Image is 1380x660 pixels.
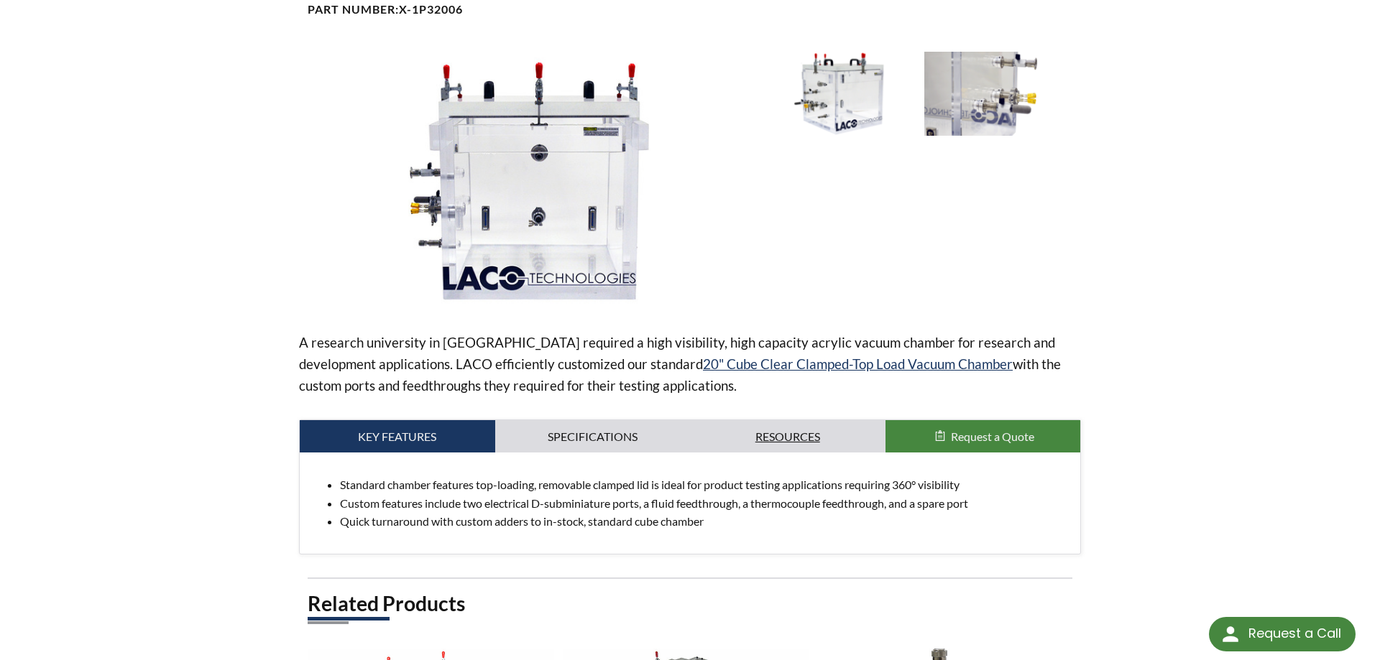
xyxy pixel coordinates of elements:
h4: Part Number: [308,2,1072,17]
img: round button [1219,623,1242,646]
p: A research university in [GEOGRAPHIC_DATA] required a high visibility, high capacity acrylic vacu... [299,332,1081,396]
a: 20" Cube Clear Clamped-Top Load Vacuum Chamber [703,355,1013,372]
img: R&D cube vacuum chamber, ports close-up [924,52,1074,135]
a: Specifications [495,420,691,453]
img: R&D cube vacuum chamber, front view [299,52,757,308]
li: Quick turnaround with custom adders to in-stock, standard cube chamber [340,512,1069,531]
div: Request a Call [1209,617,1356,651]
li: Standard chamber features top-loading, removable clamped lid is ideal for product testing applica... [340,475,1069,494]
button: Request a Quote [885,420,1081,453]
div: Request a Call [1248,617,1341,650]
h2: Related Products [308,590,1072,617]
a: Key Features [300,420,495,453]
b: X-1P32006 [399,2,463,16]
li: Custom features include two electrical D-subminiature ports, a fluid feedthrough, a thermocouple ... [340,494,1069,513]
img: R&D cube vacuum chamber, angled view [768,52,918,135]
a: Resources [690,420,885,453]
span: Request a Quote [951,429,1034,443]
